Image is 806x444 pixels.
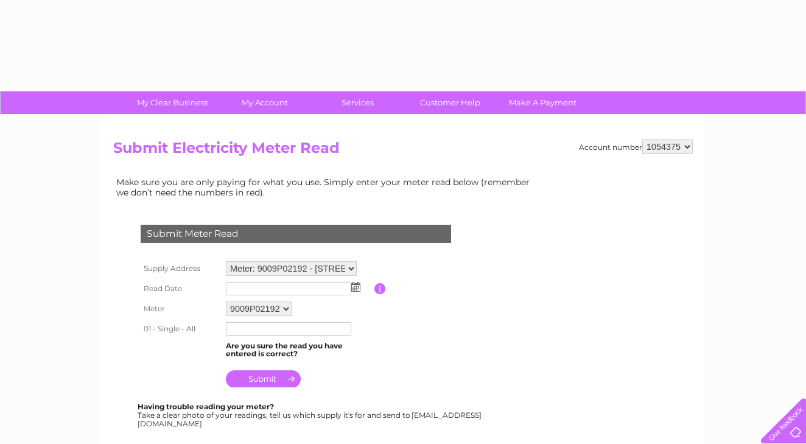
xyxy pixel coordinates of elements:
[400,91,500,114] a: Customer Help
[138,403,483,428] div: Take a clear photo of your readings, tell us which supply it's for and send to [EMAIL_ADDRESS][DO...
[138,258,223,279] th: Supply Address
[138,402,274,411] b: Having trouble reading your meter?
[113,139,693,163] h2: Submit Electricity Meter Read
[374,283,386,294] input: Information
[226,370,301,387] input: Submit
[351,282,360,292] img: ...
[223,339,374,362] td: Are you sure the read you have entered is correct?
[141,225,451,243] div: Submit Meter Read
[492,91,593,114] a: Make A Payment
[122,91,223,114] a: My Clear Business
[307,91,408,114] a: Services
[113,174,539,200] td: Make sure you are only paying for what you use. Simply enter your meter read below (remember we d...
[138,279,223,298] th: Read Date
[138,298,223,319] th: Meter
[215,91,315,114] a: My Account
[579,139,693,154] div: Account number
[138,319,223,339] th: 01 - Single - All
